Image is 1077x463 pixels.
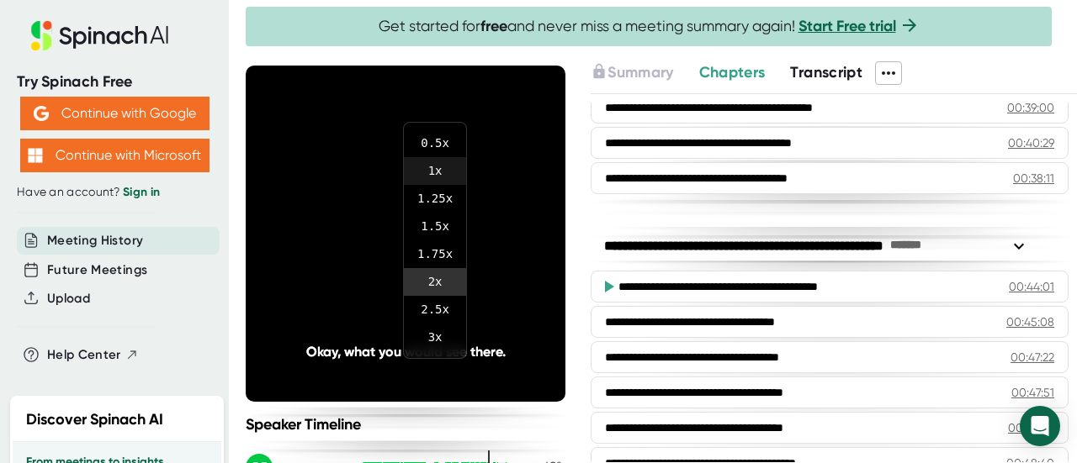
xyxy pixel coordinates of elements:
[404,129,466,157] li: 0.5 x
[404,324,466,351] li: 3 x
[1020,406,1060,446] div: Open Intercom Messenger
[404,296,466,324] li: 2.5 x
[404,185,466,213] li: 1.25 x
[404,268,466,296] li: 2 x
[404,157,466,185] li: 1 x
[404,213,466,240] li: 1.5 x
[404,240,466,268] li: 1.75 x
